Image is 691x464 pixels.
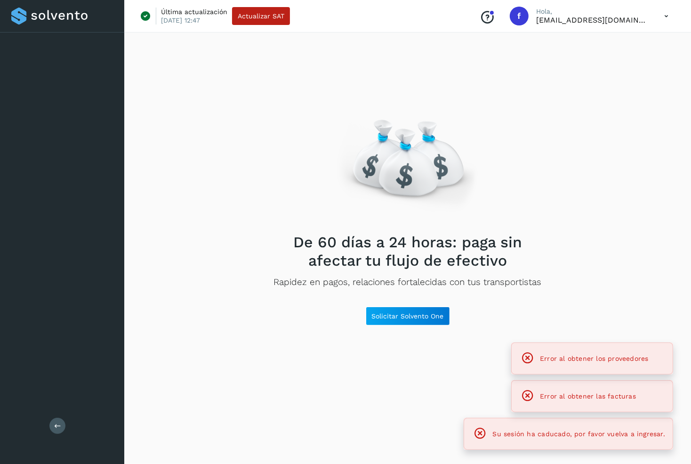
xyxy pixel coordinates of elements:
button: Solicitar Solvento One [366,307,450,326]
p: [DATE] 12:47 [161,16,200,24]
span: Error al obtener las facturas [540,392,636,400]
h2: De 60 días a 24 horas: paga sin afectar tu flujo de efectivo [273,233,542,269]
span: Su sesión ha caducado, por favor vuelva a ingresar. [493,430,665,438]
p: Última actualización [161,8,227,16]
img: Empty state image [326,88,489,226]
span: Solicitar Solvento One [372,313,444,319]
p: Hola, [536,8,649,16]
p: Rapidez en pagos, relaciones fortalecidas con tus transportistas [274,277,542,288]
span: Actualizar SAT [238,13,284,19]
p: facturacion@cubbo.com [536,16,649,24]
span: Error al obtener los proveedores [540,355,649,362]
button: Actualizar SAT [232,7,290,25]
